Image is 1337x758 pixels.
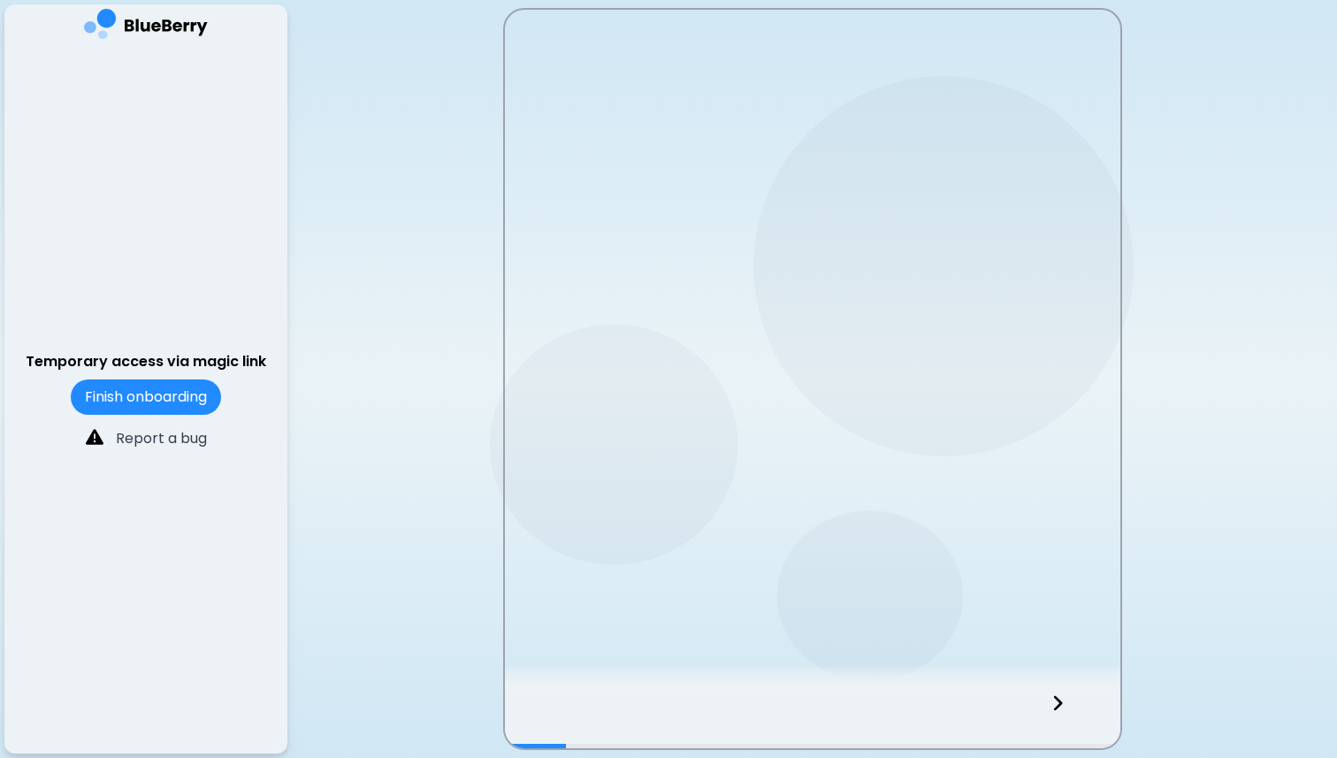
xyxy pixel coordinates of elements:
[26,351,266,372] p: Temporary access via magic link
[86,428,103,446] img: file icon
[116,428,207,449] p: Report a bug
[84,9,208,45] img: company logo
[71,379,221,415] button: Finish onboarding
[71,387,221,407] a: Finish onboarding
